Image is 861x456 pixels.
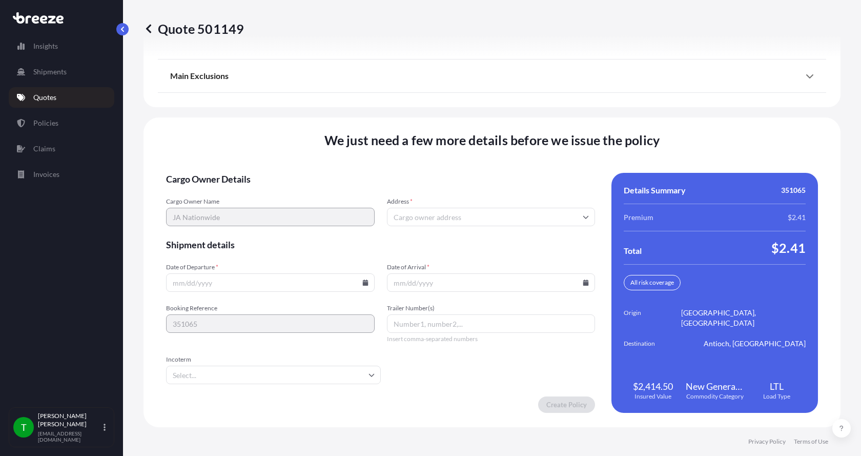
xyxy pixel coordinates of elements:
span: Total [624,246,642,256]
input: mm/dd/yyyy [387,273,596,292]
div: All risk coverage [624,275,681,290]
a: Terms of Use [794,438,828,446]
span: Cargo Owner Details [166,173,595,185]
span: Commodity Category [686,392,744,401]
a: Claims [9,138,114,159]
span: 351065 [781,185,806,195]
input: Select... [166,366,381,384]
span: Incoterm [166,355,381,364]
span: Origin [624,308,681,328]
span: Date of Departure [166,263,375,271]
span: $2.41 [788,212,806,223]
a: Insights [9,36,114,56]
p: Claims [33,144,55,154]
span: Premium [624,212,653,223]
span: We just need a few more details before we issue the policy [324,132,660,148]
span: T [21,422,27,432]
input: Your internal reference [166,314,375,333]
p: Insights [33,41,58,51]
span: Booking Reference [166,304,375,312]
a: Quotes [9,87,114,108]
span: $2.41 [771,240,806,256]
p: Quotes [33,92,56,103]
a: Privacy Policy [748,438,786,446]
span: Address [387,197,596,206]
span: Cargo Owner Name [166,197,375,206]
a: Invoices [9,164,114,185]
span: Insured Value [634,392,671,401]
p: Invoices [33,169,59,180]
span: $2,414.50 [633,380,673,392]
span: Trailer Number(s) [387,304,596,312]
span: New General Merchandise [686,380,744,392]
input: Cargo owner address [387,208,596,226]
span: Destination [624,339,681,349]
p: [EMAIL_ADDRESS][DOMAIN_NAME] [38,430,101,443]
input: Number1, number2,... [387,314,596,333]
span: Main Exclusions [170,71,229,81]
input: mm/dd/yyyy [166,273,375,292]
span: Load Type [763,392,790,401]
p: [PERSON_NAME] [PERSON_NAME] [38,412,101,428]
span: Antioch, [GEOGRAPHIC_DATA] [704,339,806,349]
p: Shipments [33,67,67,77]
span: Date of Arrival [387,263,596,271]
a: Shipments [9,62,114,82]
p: Create Policy [546,400,587,410]
div: Main Exclusions [170,64,814,88]
p: Quote 501149 [143,21,244,37]
span: Shipment details [166,239,595,251]
span: Insert comma-separated numbers [387,335,596,343]
button: Create Policy [538,396,595,413]
p: Policies [33,118,58,128]
a: Policies [9,113,114,133]
span: LTL [770,380,784,392]
span: Details Summary [624,185,686,195]
span: [GEOGRAPHIC_DATA], [GEOGRAPHIC_DATA] [681,308,806,328]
